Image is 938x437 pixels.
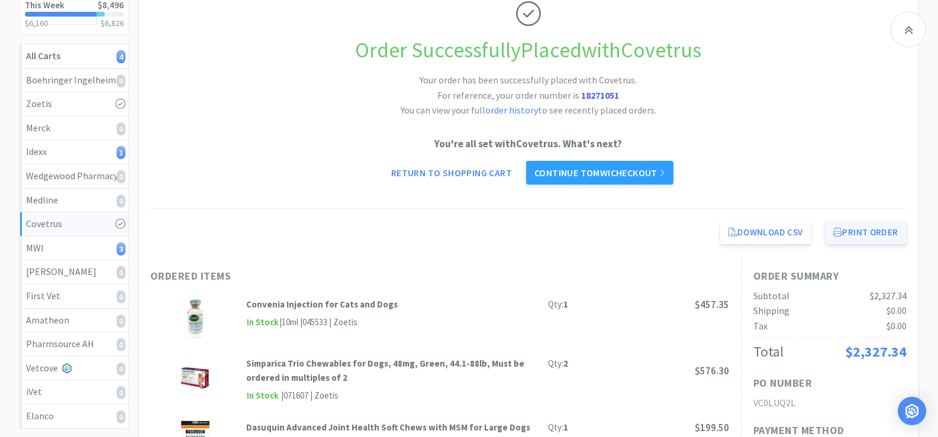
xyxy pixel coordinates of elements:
[887,305,907,316] span: $0.00
[117,50,125,63] i: 4
[298,315,357,329] div: | 045533 | Zoetis
[26,73,123,88] div: Boehringer Ingelheim
[20,404,128,428] a: Elanco0
[753,396,907,411] h2: VC0LUQ2L
[383,161,520,184] a: Return to Shopping Cart
[246,358,524,383] strong: Simparica Trio Chewables for Dogs, 48mg, Green, 44.1-88lb, Must be ordered in multiples of 2
[150,136,907,152] p: You're all set with Covetrus . What's next?
[526,161,673,184] a: Continue toMWIcheckout
[20,140,128,164] a: Idexx1
[845,342,907,361] span: $2,327.34
[26,193,123,208] div: Medline
[695,364,729,377] span: $576.30
[563,299,568,310] strong: 1
[25,1,65,9] h2: This Week
[563,358,568,369] strong: 2
[117,386,125,399] i: 0
[20,44,128,69] a: All Carts4
[20,237,128,261] a: MWI3
[175,297,216,339] img: 71a4cd658fdd4a2c9c3bef0255271e23_142224.png
[20,189,128,213] a: Medline0
[26,169,123,184] div: Wedgewood Pharmacy
[753,303,789,319] div: Shipping
[179,357,211,398] img: dbcc011dc1e14ffb8d6ab61259713f1b_370975.png
[26,384,123,400] div: iVet
[117,290,125,303] i: 0
[26,96,123,112] div: Zoetis
[20,164,128,189] a: Wedgewood Pharmacy0
[20,212,128,237] a: Covetrus
[581,89,619,101] strong: 18271051
[548,297,568,312] div: Qty:
[101,19,124,27] h3: $
[26,50,60,61] strong: All Carts
[26,336,123,352] div: Pharmsource AH
[898,397,926,425] div: Open Intercom Messenger
[437,89,619,101] span: For reference, your order number is
[20,116,128,141] a: Merck0
[279,389,339,403] div: | 071607 | Zoetis
[20,357,128,381] a: Vetcove0
[825,221,906,244] button: Print Order
[117,266,125,279] i: 0
[20,92,128,116] a: Zoetis
[150,33,907,67] h1: Order Successfully Placed with Covetrus
[548,357,568,371] div: Qty:
[117,338,125,351] i: 0
[117,195,125,208] i: 0
[753,341,784,363] div: Total
[26,216,123,232] div: Covetrus
[20,69,128,93] a: Boehringer Ingelheim0
[20,332,128,357] a: Pharmsource AH0
[20,309,128,333] a: Amatheon0
[26,264,123,280] div: [PERSON_NAME]
[117,410,125,423] i: 0
[20,284,128,309] a: First Vet0
[753,268,907,285] h1: Order Summary
[105,18,124,28] span: 6,826
[246,315,279,330] span: In Stock
[26,289,123,304] div: First Vet
[351,73,706,118] h2: Your order has been successfully placed with Covetrus. You can view your full to see recently pla...
[279,316,298,328] span: | 10ml
[117,75,125,88] i: 0
[26,409,123,424] div: Elanco
[246,389,279,403] span: In Stock
[246,299,398,310] strong: Convenia Injection for Cats and Dogs
[150,268,505,285] h1: Ordered Items
[695,298,729,311] span: $457.35
[26,121,123,136] div: Merck
[117,362,125,376] i: 0
[26,241,123,256] div: MWI
[695,421,729,434] span: $199.50
[117,315,125,328] i: 0
[485,104,538,116] a: order history
[117,146,125,159] i: 1
[548,420,568,435] div: Qty:
[753,375,813,392] h1: PO Number
[117,170,125,183] i: 0
[720,221,811,244] a: Download CSV
[25,18,48,28] span: $6,160
[753,319,768,334] div: Tax
[26,313,123,328] div: Amatheon
[870,290,907,302] span: $2,327.34
[26,361,123,376] div: Vetcove
[20,380,128,404] a: iVet0
[246,422,530,433] strong: Dasuquin Advanced Joint Health Soft Chews with MSM for Large Dogs
[887,320,907,332] span: $0.00
[563,422,568,433] strong: 1
[117,122,125,135] i: 0
[26,144,123,160] div: Idexx
[753,289,789,304] div: Subtotal
[117,242,125,255] i: 3
[20,260,128,284] a: [PERSON_NAME]0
